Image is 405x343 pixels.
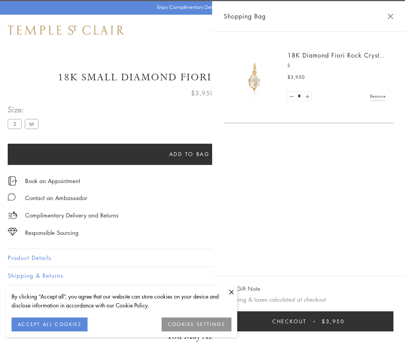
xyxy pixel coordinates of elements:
[370,92,386,100] a: Remove
[25,228,79,238] div: Responsible Sourcing
[272,317,307,326] span: Checkout
[25,193,87,203] div: Contact an Ambassador
[287,62,386,70] p: S
[224,11,266,21] span: Shopping Bag
[191,88,214,98] span: $3,950
[8,211,17,220] img: icon_delivery.svg
[8,103,42,116] span: Size:
[8,25,124,35] img: Temple St. Clair
[8,119,22,129] label: S
[25,119,39,129] label: M
[12,292,231,310] div: By clicking “Accept all”, you agree that our website can store cookies on your device and disclos...
[25,211,118,220] p: Complimentary Delivery and Returns
[25,177,80,185] a: Book an Appointment
[388,14,393,19] button: Close Shopping Bag
[224,295,393,304] p: Shipping & taxes calculated at checkout
[287,73,305,81] span: $3,950
[8,249,397,267] button: Product Details
[8,177,17,185] img: icon_appointment.svg
[224,311,393,331] button: Checkout $3,950
[8,228,17,236] img: icon_sourcing.svg
[303,92,311,101] a: Set quantity to 2
[8,193,15,201] img: MessageIcon-01_2.svg
[162,318,231,331] button: COOKIES SETTINGS
[322,317,345,326] span: $3,950
[157,3,245,11] p: Enjoy Complimentary Delivery & Returns
[8,285,397,302] button: Gifting
[231,54,278,100] img: P51889-E11FIORI
[8,71,397,84] h1: 18K Small Diamond Fiori Rock Crystal Amulet
[8,267,397,284] button: Shipping & Returns
[224,284,260,294] button: Add Gift Note
[12,318,88,331] button: ACCEPT ALL COOKIES
[169,150,210,158] span: Add to bag
[8,144,371,165] button: Add to bag
[288,92,295,101] a: Set quantity to 0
